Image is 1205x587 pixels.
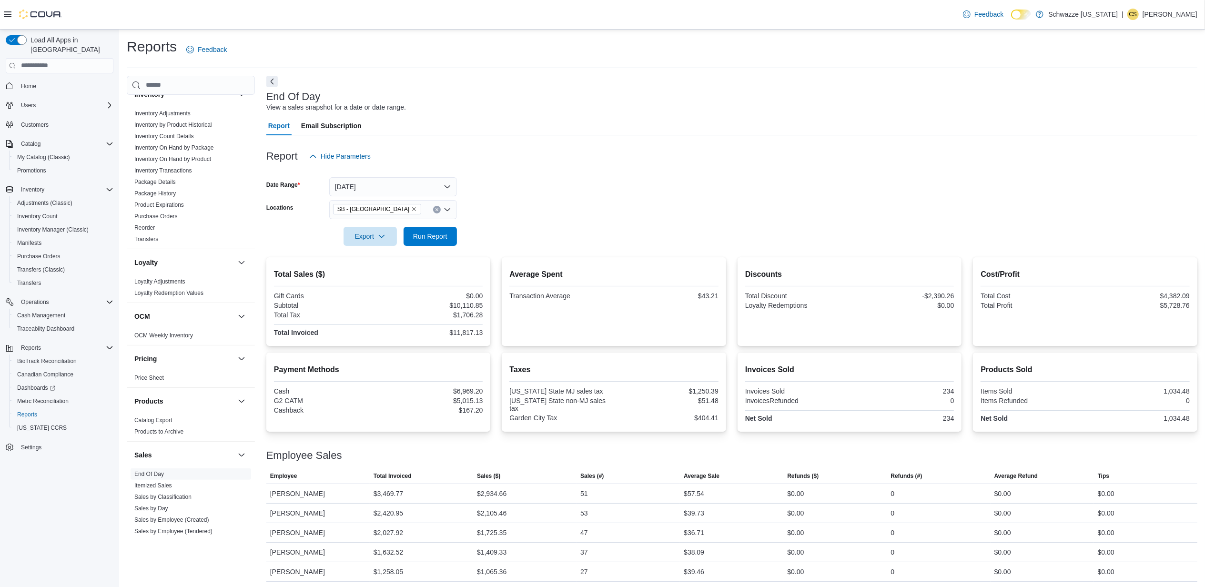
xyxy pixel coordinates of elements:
[134,224,155,232] span: Reorder
[274,329,318,336] strong: Total Invoiced
[17,100,40,111] button: Users
[17,119,113,131] span: Customers
[477,507,506,519] div: $2,105.46
[13,224,92,235] a: Inventory Manager (Classic)
[994,547,1011,558] div: $0.00
[13,310,113,321] span: Cash Management
[13,251,113,262] span: Purchase Orders
[851,292,954,300] div: -$2,390.26
[13,355,81,367] a: BioTrack Reconciliation
[182,40,231,59] a: Feedback
[127,108,255,249] div: Inventory
[134,374,164,381] a: Price Sheet
[974,10,1003,19] span: Feedback
[981,364,1190,375] h2: Products Sold
[10,381,117,395] a: Dashboards
[21,186,44,193] span: Inventory
[134,132,194,140] span: Inventory Count Details
[981,397,1083,405] div: Items Refunded
[134,516,209,523] a: Sales by Employee (Created)
[268,116,290,135] span: Report
[10,408,117,421] button: Reports
[134,450,152,460] h3: Sales
[10,236,117,250] button: Manifests
[981,415,1008,422] strong: Net Sold
[134,428,183,435] a: Products to Archive
[236,353,247,364] button: Pricing
[17,397,69,405] span: Metrc Reconciliation
[981,302,1083,309] div: Total Profit
[134,201,184,209] span: Product Expirations
[134,289,203,297] span: Loyalty Redemption Values
[134,290,203,296] a: Loyalty Redemption Values
[380,406,483,414] div: $167.20
[134,354,234,364] button: Pricing
[17,239,41,247] span: Manifests
[851,387,954,395] div: 234
[274,292,376,300] div: Gift Cards
[10,421,117,435] button: [US_STATE] CCRS
[891,527,895,538] div: 0
[127,276,255,303] div: Loyalty
[1011,10,1031,20] input: Dark Mode
[236,311,247,322] button: OCM
[134,258,234,267] button: Loyalty
[413,232,447,241] span: Run Report
[1098,488,1114,499] div: $0.00
[981,292,1083,300] div: Total Cost
[27,35,113,54] span: Load All Apps in [GEOGRAPHIC_DATA]
[17,325,74,333] span: Traceabilty Dashboard
[2,341,117,354] button: Reports
[684,488,704,499] div: $57.54
[17,184,113,195] span: Inventory
[17,442,45,453] a: Settings
[981,269,1190,280] h2: Cost/Profit
[266,450,342,461] h3: Employee Sales
[509,292,612,300] div: Transaction Average
[134,190,176,197] a: Package History
[21,298,49,306] span: Operations
[1098,507,1114,519] div: $0.00
[2,440,117,454] button: Settings
[684,547,704,558] div: $38.09
[13,165,50,176] a: Promotions
[10,164,117,177] button: Promotions
[134,516,209,524] span: Sales by Employee (Created)
[13,395,72,407] a: Metrc Reconciliation
[444,206,451,213] button: Open list of options
[580,547,588,558] div: 37
[21,101,36,109] span: Users
[134,224,155,231] a: Reorder
[1087,292,1190,300] div: $4,382.09
[17,424,67,432] span: [US_STATE] CCRS
[134,155,211,163] span: Inventory On Hand by Product
[134,202,184,208] a: Product Expirations
[134,213,178,220] span: Purchase Orders
[6,75,113,479] nav: Complex example
[17,138,113,150] span: Catalog
[17,411,37,418] span: Reports
[134,110,191,117] a: Inventory Adjustments
[17,342,45,354] button: Reports
[891,547,895,558] div: 0
[236,89,247,100] button: Inventory
[134,167,192,174] span: Inventory Transactions
[2,99,117,112] button: Users
[13,277,113,289] span: Transfers
[2,118,117,132] button: Customers
[274,397,376,405] div: G2 CATM
[2,137,117,151] button: Catalog
[266,181,300,189] label: Date Range
[134,482,172,489] a: Itemized Sales
[13,264,113,275] span: Transfers (Classic)
[17,138,44,150] button: Catalog
[10,210,117,223] button: Inventory Count
[787,547,804,558] div: $0.00
[616,397,719,405] div: $51.48
[134,312,150,321] h3: OCM
[21,444,41,451] span: Settings
[10,250,117,263] button: Purchase Orders
[134,470,164,478] span: End Of Day
[13,264,69,275] a: Transfers (Classic)
[274,364,483,375] h2: Payment Methods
